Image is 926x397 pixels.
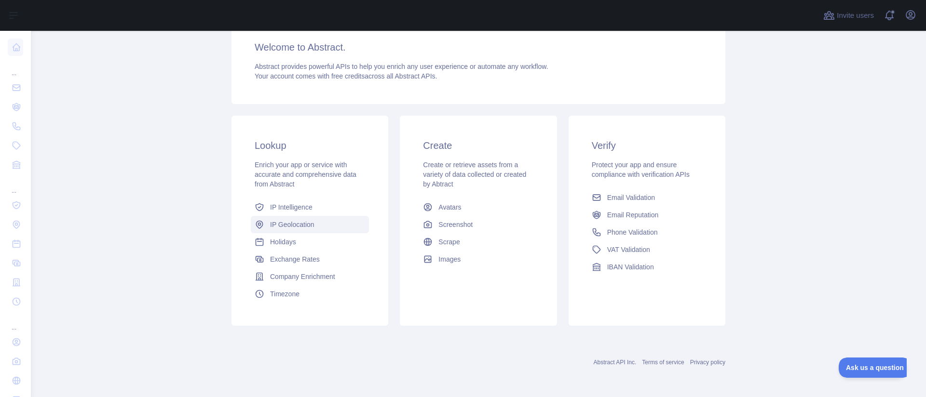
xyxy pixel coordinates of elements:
span: Invite users [837,10,874,21]
span: Timezone [270,289,300,299]
span: VAT Validation [607,245,650,254]
a: Abstract API Inc. [594,359,637,366]
span: Scrape [438,237,460,247]
span: Phone Validation [607,227,658,237]
a: Scrape [419,233,537,251]
span: Protect your app and ensure compliance with verification APIs [592,161,690,178]
a: Company Enrichment [251,268,369,285]
span: Email Reputation [607,210,659,220]
span: Images [438,254,461,264]
a: Holidays [251,233,369,251]
span: free credits [331,72,365,80]
a: Images [419,251,537,268]
a: IBAN Validation [588,258,706,276]
span: Screenshot [438,220,473,229]
h3: Verify [592,139,702,152]
span: Create or retrieve assets from a variety of data collected or created by Abtract [423,161,526,188]
h3: Lookup [255,139,365,152]
iframe: Toggle Customer Support [839,357,907,378]
a: VAT Validation [588,241,706,258]
span: Enrich your app or service with accurate and comprehensive data from Abstract [255,161,356,188]
span: Email Validation [607,193,655,202]
div: ... [8,312,23,331]
h3: Welcome to Abstract. [255,40,702,54]
a: Email Validation [588,189,706,206]
span: Abstract provides powerful APIs to help you enrich any user experience or automate any workflow. [255,63,548,70]
a: Exchange Rates [251,251,369,268]
button: Invite users [821,8,876,23]
a: Terms of service [642,359,684,366]
span: Your account comes with across all Abstract APIs. [255,72,437,80]
span: IP Geolocation [270,220,314,229]
span: Avatars [438,202,461,212]
a: Screenshot [419,216,537,233]
span: Exchange Rates [270,254,320,264]
a: Email Reputation [588,206,706,224]
a: Privacy policy [690,359,725,366]
a: Avatars [419,198,537,216]
a: Timezone [251,285,369,303]
div: ... [8,175,23,195]
a: IP Geolocation [251,216,369,233]
h3: Create [423,139,533,152]
a: IP Intelligence [251,198,369,216]
div: ... [8,58,23,77]
span: IBAN Validation [607,262,654,272]
span: IP Intelligence [270,202,313,212]
a: Phone Validation [588,224,706,241]
span: Holidays [270,237,296,247]
span: Company Enrichment [270,272,335,281]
